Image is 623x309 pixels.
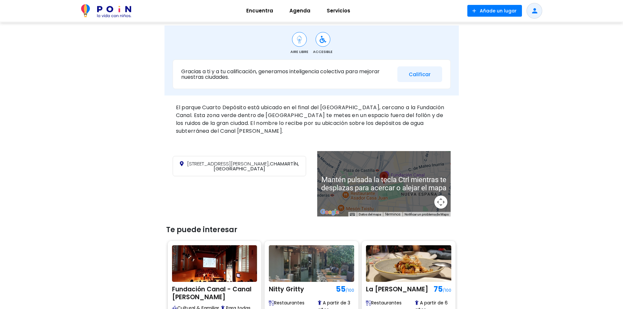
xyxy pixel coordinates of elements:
[269,300,274,306] img: Descubre restaurantes family-friendly con zonas infantiles, tronas, menús para niños y espacios a...
[319,3,358,19] a: Servicios
[269,245,354,282] img: Nitty Gritty
[366,283,430,296] h2: La [PERSON_NAME]
[176,104,447,135] p: El parque Cuarto Depósito está ubicado en el final del [GEOGRAPHIC_DATA], cercano a la Fundación ...
[319,208,340,216] a: Abre esta zona en Google Maps (se abre en una nueva ventana)
[366,300,371,306] img: Descubre restaurantes family-friendly con zonas infantiles, tronas, menús para niños y espacios a...
[319,208,340,216] img: Google
[366,245,451,282] img: La Maruca Castellana
[286,6,313,16] span: Agenda
[397,66,442,82] button: Calificar
[172,245,257,282] img: Fundación Canal - Canal de Isabel II
[319,35,327,43] img: Accesible
[333,283,354,295] h1: 55
[187,160,270,167] span: [STREET_ADDRESS][PERSON_NAME],
[81,4,131,17] img: POiN
[281,3,319,19] a: Agenda
[430,283,451,295] h1: 75
[290,49,308,55] span: Aire Libre
[166,226,457,234] h3: Te puede interesar
[313,49,333,55] span: Accesible
[467,5,522,17] button: Añade un lugar
[295,35,303,43] img: Aire Libre
[324,6,353,16] span: Servicios
[359,212,381,217] button: Datos del mapa
[269,283,333,296] h2: Nitty Gritty
[238,3,281,19] a: Encuentra
[405,213,449,216] a: Notificar un problema de Maps
[385,212,401,217] a: Términos (se abre en una nueva pestaña)
[434,196,447,209] button: Controles de visualización del mapa
[350,212,355,217] button: Combinaciones de teclas
[181,69,392,80] p: Gracias a ti y a tu calificación, generamos inteligencia colectiva para mejorar nuestras ciudades.
[346,287,354,293] span: /100
[243,6,276,16] span: Encuentra
[443,287,451,293] span: /100
[187,160,299,172] span: CHAMARTÍN, [GEOGRAPHIC_DATA]
[172,283,257,301] h2: Fundación Canal - Canal [PERSON_NAME]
